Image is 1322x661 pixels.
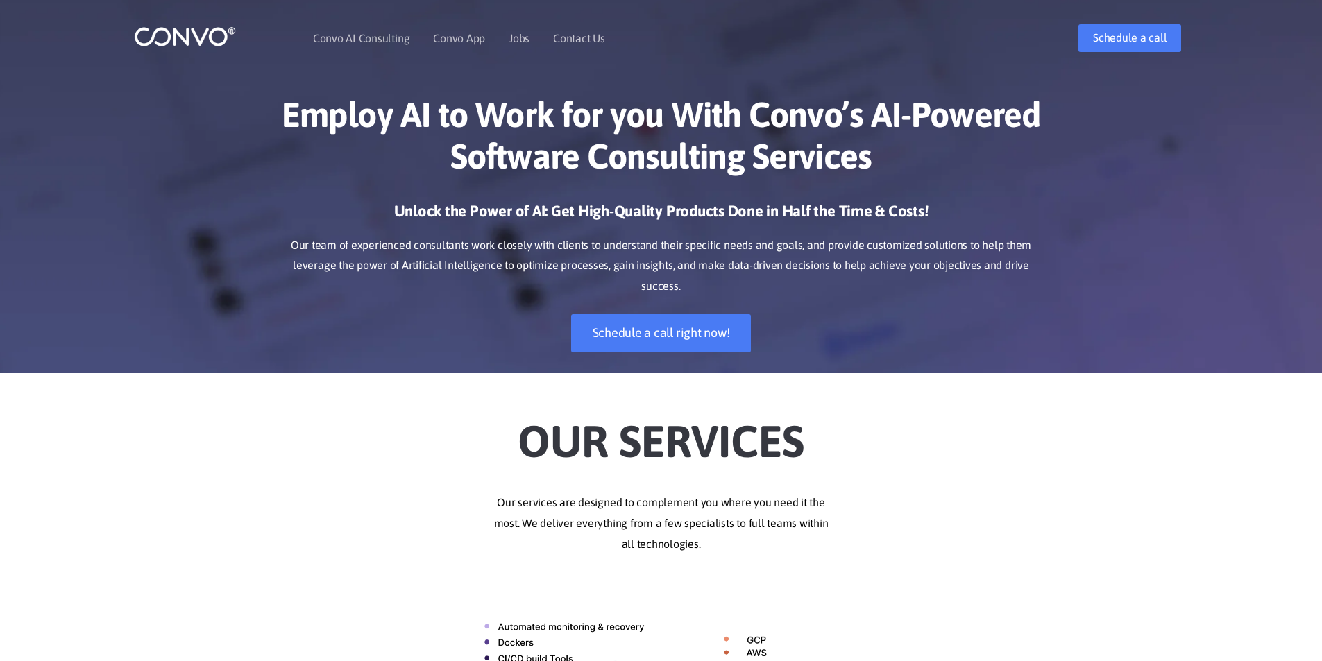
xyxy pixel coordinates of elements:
[276,394,1046,472] h2: Our Services
[276,94,1046,187] h1: Employ AI to Work for you With Convo’s AI-Powered Software Consulting Services
[276,235,1046,298] p: Our team of experienced consultants work closely with clients to understand their specific needs ...
[571,314,752,352] a: Schedule a call right now!
[433,33,485,44] a: Convo App
[134,26,236,47] img: logo_1.png
[553,33,605,44] a: Contact Us
[509,33,529,44] a: Jobs
[276,201,1046,232] h3: Unlock the Power of AI: Get High-Quality Products Done in Half the Time & Costs!
[313,33,409,44] a: Convo AI Consulting
[1078,24,1181,52] a: Schedule a call
[276,492,1046,555] p: Our services are designed to complement you where you need it the most. We deliver everything fro...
